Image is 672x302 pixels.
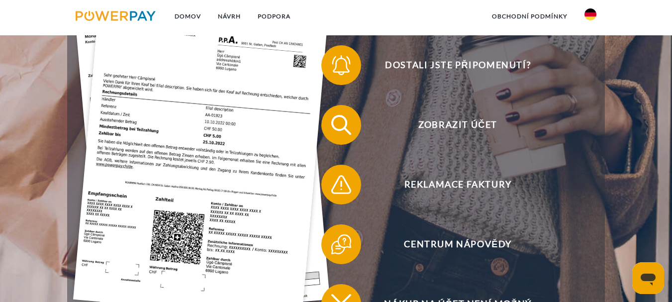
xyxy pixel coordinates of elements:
[321,45,580,85] button: Dostali jste připomenutí?
[404,179,512,190] font: Reklamace faktury
[218,12,241,20] font: NÁVRH
[166,7,209,25] a: Domov
[329,232,354,257] img: qb_help.svg
[321,105,580,145] button: Zobrazit účet
[418,119,497,130] font: Zobrazit účet
[483,7,576,25] a: obchodní podmínky
[404,238,512,249] font: Centrum nápovědy
[584,8,596,20] img: de
[385,59,531,70] font: Dostali jste připomenutí?
[632,262,664,294] iframe: Tlačítko pro spuštění okna posílání zpráv
[209,7,249,25] a: NÁVRH
[76,11,156,21] img: logo-powerpay.svg
[492,12,568,20] font: obchodní podmínky
[258,12,290,20] font: PODPORA
[321,224,580,264] button: Centrum nápovědy
[249,7,299,25] a: PODPORA
[329,172,354,197] img: qb_warning.svg
[329,53,354,78] img: qb_bell.svg
[329,112,354,137] img: qb_search.svg
[175,12,201,20] font: Domov
[321,165,580,204] button: Reklamace faktury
